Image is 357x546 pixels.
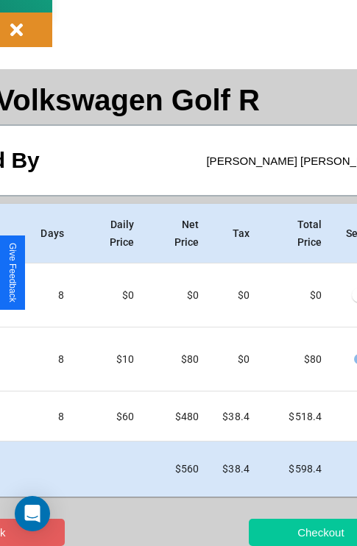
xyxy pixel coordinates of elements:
td: $ 38.4 [211,442,261,497]
td: $ 80 [146,327,211,391]
td: $ 598.4 [261,442,333,497]
div: Open Intercom Messenger [15,496,50,531]
td: $0 [211,327,261,391]
td: $ 0 [146,263,211,327]
th: Net Price [146,204,211,263]
th: Tax [211,204,261,263]
td: $ 38.4 [211,391,261,442]
td: $0 [76,263,146,327]
td: $ 0 [261,263,333,327]
td: $ 518.4 [261,391,333,442]
td: $0 [211,263,261,327]
td: 8 [29,263,76,327]
th: Total Price [261,204,333,263]
td: $ 560 [146,442,211,497]
td: $10 [76,327,146,391]
div: Give Feedback [7,243,18,302]
td: $ 480 [146,391,211,442]
td: $ 60 [76,391,146,442]
th: Daily Price [76,204,146,263]
td: $ 80 [261,327,333,391]
td: 8 [29,391,76,442]
td: 8 [29,327,76,391]
th: Days [29,204,76,263]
